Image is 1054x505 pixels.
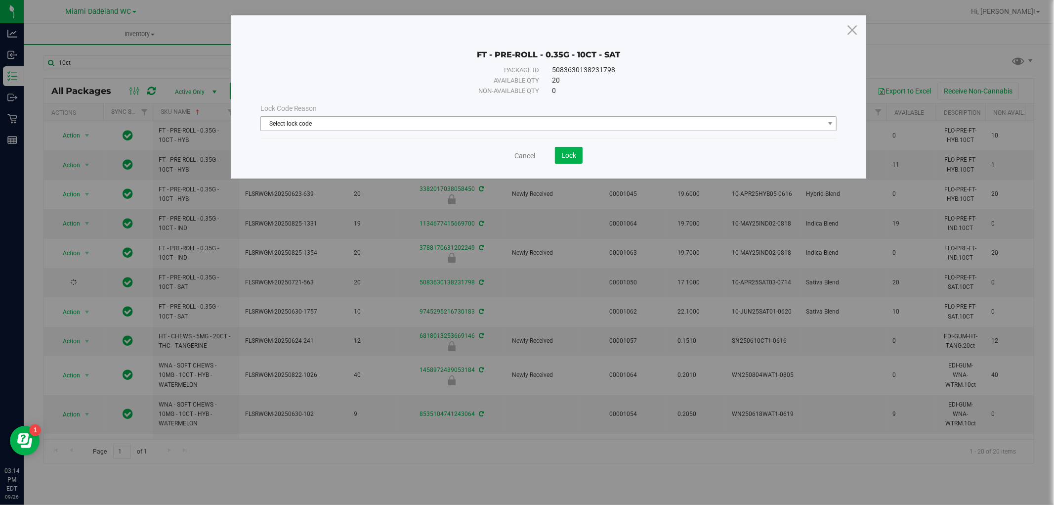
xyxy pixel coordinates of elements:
[29,424,41,436] iframe: Resource center unread badge
[824,117,836,131] span: select
[286,76,539,86] div: Available qty
[286,86,539,96] div: Non-available qty
[552,65,811,75] div: 5083630138231798
[260,104,317,112] span: Lock Code Reason
[260,35,837,60] div: FT - PRE-ROLL - 0.35G - 10CT - SAT
[561,151,576,159] span: Lock
[286,65,539,75] div: Package ID
[514,151,535,161] a: Cancel
[261,117,824,131] span: Select lock code
[552,75,811,86] div: 20
[10,426,40,456] iframe: Resource center
[555,147,583,164] button: Lock
[552,86,811,96] div: 0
